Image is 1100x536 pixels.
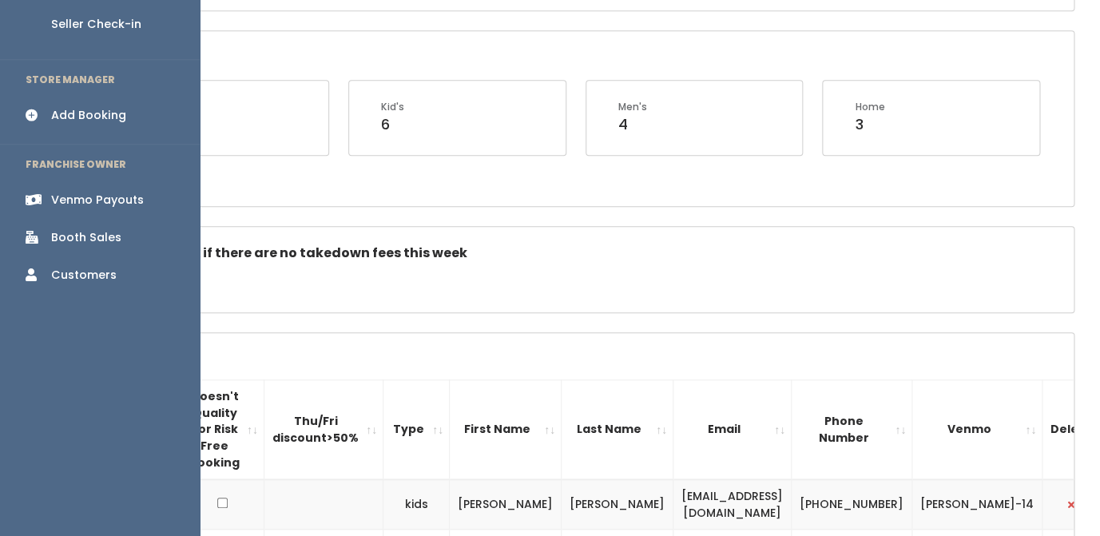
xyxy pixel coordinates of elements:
td: kids [383,479,450,530]
td: [EMAIL_ADDRESS][DOMAIN_NAME] [673,479,792,530]
div: Booth Sales [51,229,121,246]
h5: Check this box if there are no takedown fees this week [101,246,1054,260]
div: Venmo Payouts [51,192,144,208]
th: Phone Number: activate to sort column ascending [792,380,912,479]
td: [PHONE_NUMBER] [792,479,912,530]
td: [PERSON_NAME] [450,479,562,530]
div: Men's [618,100,647,114]
th: Email: activate to sort column ascending [673,380,792,479]
th: First Name: activate to sort column ascending [450,380,562,479]
div: Customers [51,267,117,284]
td: [PERSON_NAME]-14 [912,479,1042,530]
div: Home [855,100,884,114]
td: [PERSON_NAME] [562,479,673,530]
div: Seller Check-in [51,16,141,33]
div: 6 [381,114,404,135]
th: Thu/Fri discount&gt;50%: activate to sort column ascending [264,380,383,479]
div: Kid's [381,100,404,114]
th: Last Name: activate to sort column ascending [562,380,673,479]
div: Add Booking [51,107,126,124]
th: Doesn't Quality For Risk Free Booking : activate to sort column ascending [181,380,264,479]
th: Venmo: activate to sort column ascending [912,380,1042,479]
div: 4 [618,114,647,135]
th: Type: activate to sort column ascending [383,380,450,479]
div: 3 [855,114,884,135]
